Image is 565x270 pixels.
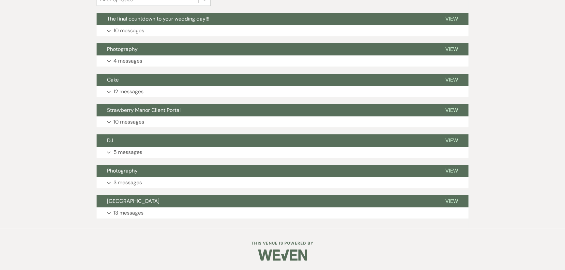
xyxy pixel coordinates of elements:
button: View [435,74,468,86]
p: 4 messages [114,57,142,65]
button: 12 messages [97,86,468,97]
button: [GEOGRAPHIC_DATA] [97,195,435,207]
button: View [435,195,468,207]
button: Photography [97,43,435,55]
button: View [435,165,468,177]
span: Strawberry Manor Client Portal [107,107,181,113]
span: View [445,198,458,204]
img: Weven Logo [258,244,307,266]
button: 13 messages [97,207,468,218]
p: 12 messages [114,87,144,96]
span: View [445,107,458,113]
button: 10 messages [97,116,468,127]
button: 10 messages [97,25,468,36]
button: 5 messages [97,147,468,158]
button: 4 messages [97,55,468,67]
span: View [445,76,458,83]
p: 10 messages [114,26,144,35]
span: View [445,167,458,174]
span: View [445,46,458,52]
button: The final countdown to your wedding day!!! [97,13,435,25]
p: 3 messages [114,178,142,187]
button: View [435,104,468,116]
button: 3 messages [97,177,468,188]
span: [GEOGRAPHIC_DATA] [107,198,160,204]
span: View [445,137,458,144]
span: Cake [107,76,119,83]
span: Photography [107,167,138,174]
button: DJ [97,134,435,147]
span: The final countdown to your wedding day!!! [107,15,209,22]
button: View [435,13,468,25]
button: View [435,43,468,55]
span: DJ [107,137,113,144]
span: Photography [107,46,138,52]
button: Photography [97,165,435,177]
button: Strawberry Manor Client Portal [97,104,435,116]
span: View [445,15,458,22]
button: View [435,134,468,147]
button: Cake [97,74,435,86]
p: 13 messages [114,209,144,217]
p: 5 messages [114,148,142,157]
p: 10 messages [114,118,144,126]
